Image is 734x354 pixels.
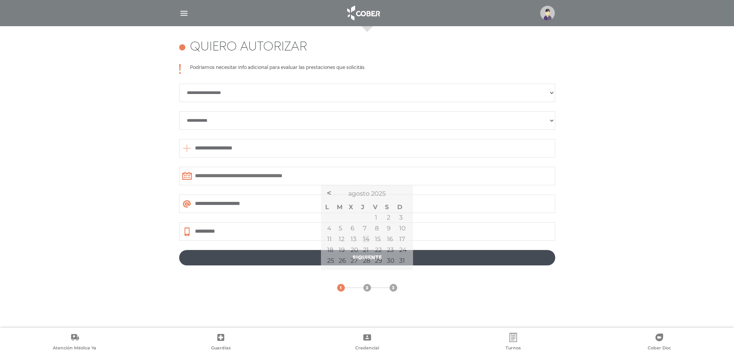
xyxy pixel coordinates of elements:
[375,225,379,232] a: 8
[371,190,386,197] span: 2025
[355,345,379,352] span: Credencial
[399,235,405,243] span: 17
[327,225,331,232] a: 4
[294,333,440,352] a: Credencial
[348,190,370,197] span: agosto
[385,203,389,211] span: sábado
[366,285,368,292] span: 2
[399,214,403,221] a: 3
[337,284,345,292] a: 1
[392,285,395,292] span: 3
[339,225,342,232] a: 5
[387,235,393,243] span: 16
[351,257,358,264] span: 27
[387,257,395,264] span: 30
[327,188,331,198] span: <
[540,6,555,20] img: profile-placeholder.svg
[361,203,364,211] span: jueves
[375,257,382,264] span: 29
[586,333,732,352] a: Cober Doc
[339,235,344,243] a: 12
[343,4,383,22] img: logo_cober_home-white.png
[397,203,402,211] span: domingo
[327,235,332,243] a: 11
[340,285,342,292] span: 1
[190,40,307,55] h4: Quiero autorizar
[349,203,353,211] span: miércoles
[179,250,555,265] a: Siguiente
[387,246,394,253] span: 23
[363,284,371,292] a: 2
[440,333,586,352] a: Turnos
[325,187,333,199] a: <
[337,203,343,211] span: martes
[325,203,329,211] span: lunes
[399,246,407,253] span: 24
[339,246,345,253] span: 19
[190,64,365,74] p: Podríamos necesitar info adicional para evaluar las prestaciones que solicitás.
[327,246,333,253] span: 18
[363,257,370,264] span: 28
[351,246,358,253] span: 20
[375,214,377,221] a: 1
[327,257,334,264] span: 25
[179,8,189,18] img: Cober_menu-lines-white.svg
[363,246,369,253] span: 21
[148,333,294,352] a: Guardias
[399,225,406,232] a: 10
[399,257,405,264] span: 31
[211,345,231,352] span: Guardias
[506,345,521,352] span: Turnos
[339,257,346,264] span: 26
[2,333,148,352] a: Atención Médica Ya
[387,225,391,232] a: 9
[390,284,397,292] a: 3
[53,345,96,352] span: Atención Médica Ya
[387,214,390,221] a: 2
[363,225,366,232] a: 7
[351,235,356,243] a: 13
[363,235,370,243] a: 14
[373,203,378,211] span: viernes
[648,345,671,352] span: Cober Doc
[351,225,354,232] a: 6
[375,235,381,243] span: 15
[375,246,382,253] span: 22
